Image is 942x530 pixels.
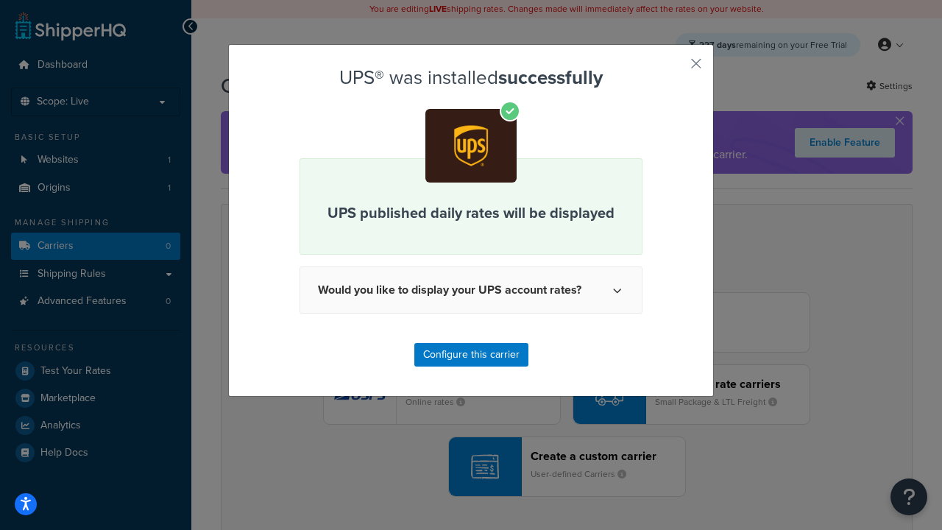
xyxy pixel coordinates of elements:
[500,101,520,121] i: Check mark
[318,202,624,224] p: UPS published daily rates will be displayed
[498,63,603,91] strong: successfully
[414,343,528,367] button: Configure this carrier
[300,67,642,88] h2: UPS® was installed
[300,266,642,314] button: Would you like to display your UPS account rates?
[425,109,517,182] img: app-ups.png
